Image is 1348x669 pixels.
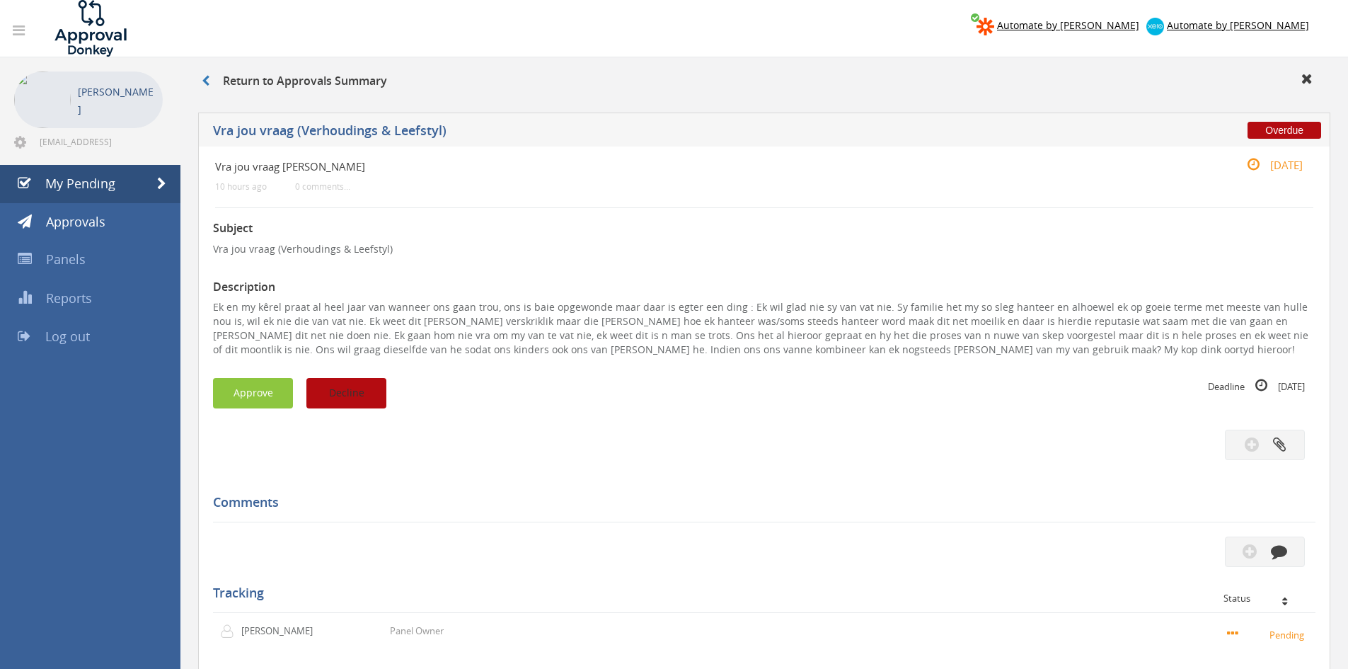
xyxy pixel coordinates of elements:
span: Log out [45,328,90,345]
button: Decline [306,378,386,408]
h3: Return to Approvals Summary [202,75,387,88]
h3: Subject [213,222,1315,235]
small: Deadline [DATE] [1208,378,1305,394]
p: Panel Owner [390,624,444,638]
small: Pending [1227,627,1308,642]
p: [PERSON_NAME] [78,83,156,118]
img: xero-logo.png [1146,18,1164,35]
small: [DATE] [1232,157,1303,173]
h5: Vra jou vraag (Verhoudings & Leefstyl) [213,124,987,142]
h3: Description [213,281,1315,294]
span: Panels [46,251,86,268]
img: user-icon.png [220,624,241,639]
span: Approvals [46,213,105,230]
span: Automate by [PERSON_NAME] [997,18,1139,32]
div: Status [1223,593,1305,603]
p: [PERSON_NAME] [241,624,323,638]
span: Automate by [PERSON_NAME] [1167,18,1309,32]
button: Approve [213,378,293,408]
img: zapier-logomark.png [977,18,994,35]
span: My Pending [45,175,115,192]
span: [EMAIL_ADDRESS][DOMAIN_NAME] [40,136,160,147]
p: Ek en my kêrel praat al heel jaar van wanneer ons gaan trou, ons is baie opgewonde maar daar is e... [213,300,1315,357]
small: 0 comments... [295,181,350,192]
h5: Comments [213,496,1305,510]
h5: Tracking [213,586,1305,600]
span: Reports [46,290,92,307]
span: Overdue [1248,122,1321,139]
h4: Vra jou vraag [PERSON_NAME] [215,161,1130,173]
small: 10 hours ago [215,181,267,192]
p: Vra jou vraag (Verhoudings & Leefstyl) [213,242,1315,256]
